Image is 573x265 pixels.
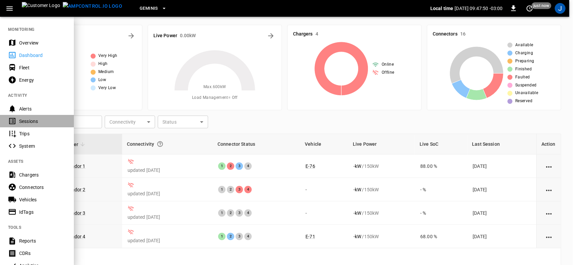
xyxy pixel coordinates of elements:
div: Vehicles [19,196,66,203]
img: Customer Logo [22,2,60,15]
div: Sessions [19,118,66,125]
button: set refresh interval [524,3,535,14]
div: Reports [19,238,66,244]
div: profile-icon [555,3,566,14]
p: [DATE] 09:47:50 -03:00 [455,5,503,12]
div: Overview [19,40,66,46]
div: Connectors [19,184,66,191]
div: CDRs [19,250,66,257]
span: Geminis [140,5,158,12]
div: System [19,143,66,149]
div: Fleet [19,64,66,71]
p: Local time [430,5,453,12]
div: Alerts [19,106,66,112]
div: Dashboard [19,52,66,59]
div: Energy [19,77,66,83]
div: Chargers [19,172,66,178]
img: ampcontrol.io logo [63,2,122,10]
div: Trips [19,130,66,137]
div: IdTags [19,209,66,215]
span: just now [532,2,552,9]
